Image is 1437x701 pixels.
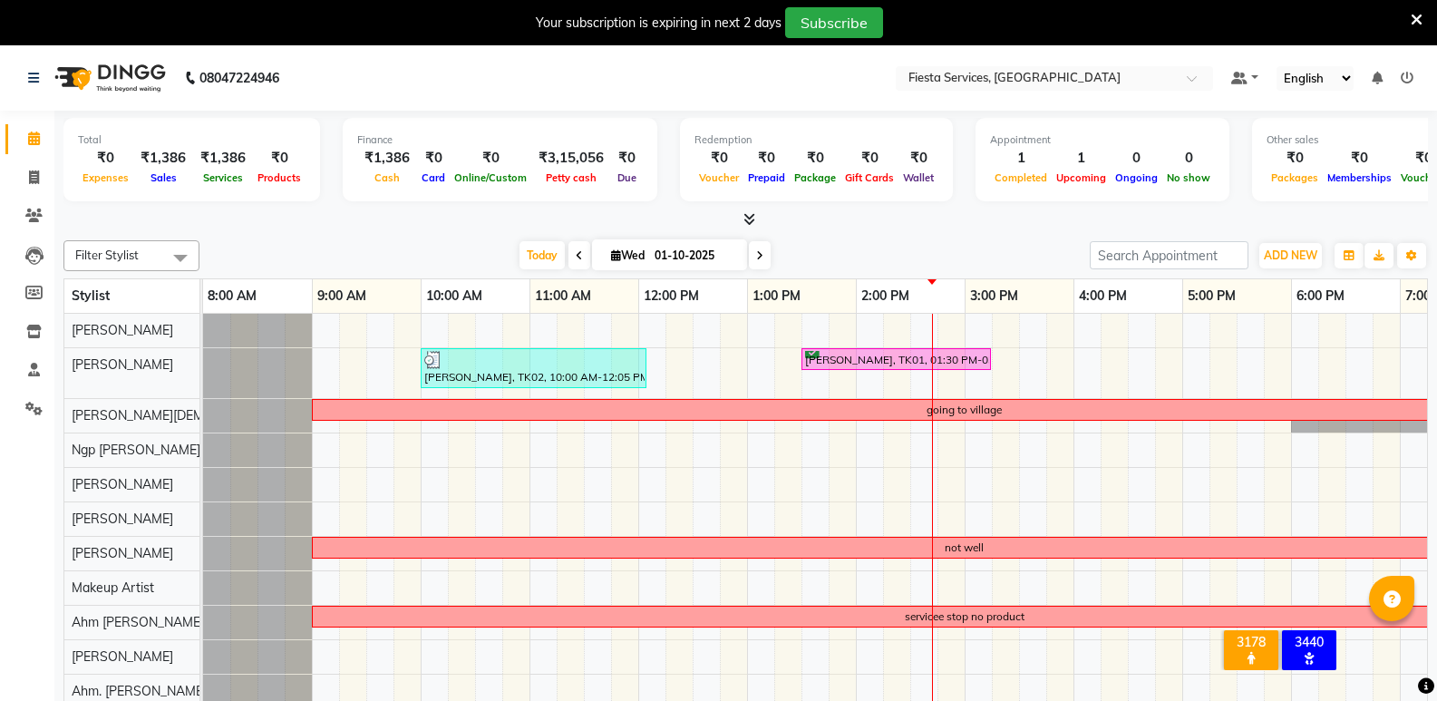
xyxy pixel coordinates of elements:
[790,148,840,169] div: ₹0
[536,14,782,33] div: Your subscription is expiring in next 2 days
[748,283,805,309] a: 1:00 PM
[1162,148,1215,169] div: 0
[78,171,133,184] span: Expenses
[357,132,643,148] div: Finance
[1267,148,1323,169] div: ₹0
[785,7,883,38] button: Subscribe
[898,171,938,184] span: Wallet
[1111,148,1162,169] div: 0
[203,283,261,309] a: 8:00 AM
[898,148,938,169] div: ₹0
[1052,148,1111,169] div: 1
[1090,241,1248,269] input: Search Appointment
[1162,171,1215,184] span: No show
[945,540,984,556] div: not well
[422,351,645,385] div: [PERSON_NAME], TK02, 10:00 AM-12:05 PM, Waxing-Wax Regular Full Legs,Waxing-Wax Regular Full Hand...
[72,322,173,338] span: [PERSON_NAME]
[199,171,248,184] span: Services
[927,402,1002,418] div: going to village
[72,579,154,596] span: Makeup Artist
[146,171,181,184] span: Sales
[790,171,840,184] span: Package
[990,148,1052,169] div: 1
[857,283,914,309] a: 2:00 PM
[253,148,306,169] div: ₹0
[1259,243,1322,268] button: ADD NEW
[72,511,173,527] span: [PERSON_NAME]
[370,171,404,184] span: Cash
[417,171,450,184] span: Card
[613,171,641,184] span: Due
[450,148,531,169] div: ₹0
[694,132,938,148] div: Redemption
[72,614,204,630] span: Ahm [PERSON_NAME]
[72,356,173,373] span: [PERSON_NAME]
[607,248,649,262] span: Wed
[1183,283,1240,309] a: 5:00 PM
[966,283,1023,309] a: 3:00 PM
[78,148,133,169] div: ₹0
[133,148,193,169] div: ₹1,386
[639,283,704,309] a: 12:00 PM
[531,148,611,169] div: ₹3,15,056
[530,283,596,309] a: 11:00 AM
[694,171,743,184] span: Voucher
[990,132,1215,148] div: Appointment
[541,171,601,184] span: Petty cash
[72,476,173,492] span: [PERSON_NAME]
[72,648,173,665] span: [PERSON_NAME]
[78,132,306,148] div: Total
[840,148,898,169] div: ₹0
[313,283,371,309] a: 9:00 AM
[1286,634,1333,650] div: 3440
[1074,283,1131,309] a: 4:00 PM
[422,283,487,309] a: 10:00 AM
[1323,171,1396,184] span: Memberships
[357,148,417,169] div: ₹1,386
[803,351,989,368] div: [PERSON_NAME], TK01, 01:30 PM-03:15 PM, Waxing-Wax Italian Bikini,Waxing-Wax Italian Full Face,Wa...
[519,241,565,269] span: Today
[1264,248,1317,262] span: ADD NEW
[72,287,110,304] span: Stylist
[694,148,743,169] div: ₹0
[990,171,1052,184] span: Completed
[450,171,531,184] span: Online/Custom
[1292,283,1349,309] a: 6:00 PM
[417,148,450,169] div: ₹0
[75,248,139,262] span: Filter Stylist
[1228,634,1275,650] div: 3178
[905,609,1024,625] div: servicee stop no product
[193,148,253,169] div: ₹1,386
[1267,171,1323,184] span: Packages
[743,148,790,169] div: ₹0
[1052,171,1111,184] span: Upcoming
[72,683,207,699] span: Ahm. [PERSON_NAME]
[72,545,173,561] span: [PERSON_NAME]
[611,148,643,169] div: ₹0
[1323,148,1396,169] div: ₹0
[72,407,315,424] span: [PERSON_NAME][DEMOGRAPHIC_DATA]
[46,53,170,103] img: logo
[1111,171,1162,184] span: Ongoing
[743,171,790,184] span: Prepaid
[1361,628,1419,683] iframe: chat widget
[253,171,306,184] span: Products
[840,171,898,184] span: Gift Cards
[199,53,279,103] b: 08047224946
[72,442,200,458] span: Ngp [PERSON_NAME]
[649,242,740,269] input: 2025-10-01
